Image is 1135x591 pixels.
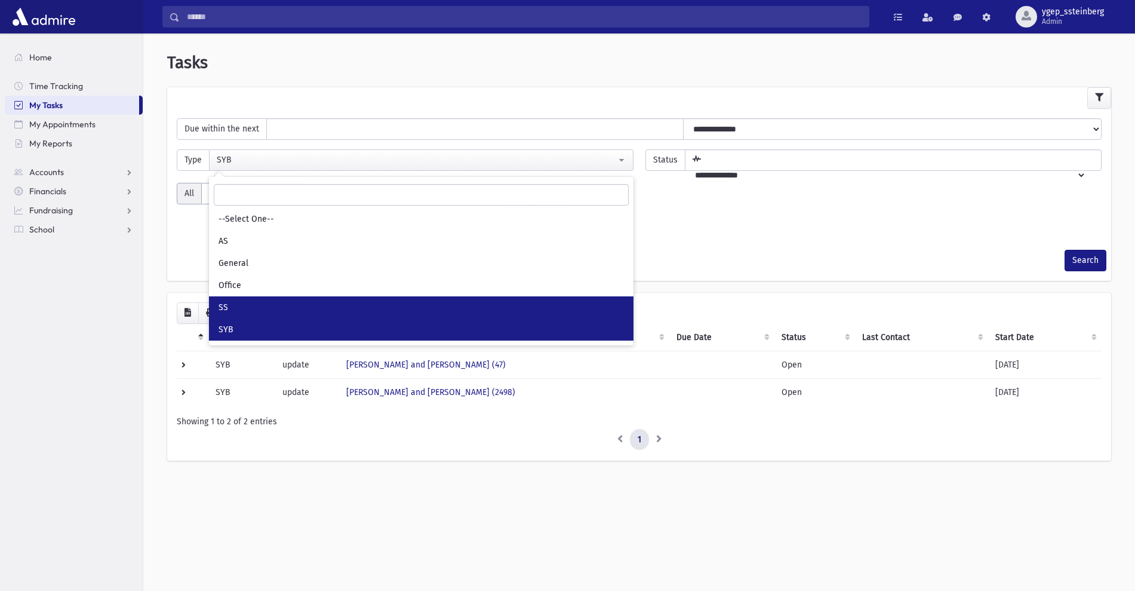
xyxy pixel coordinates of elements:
span: Accounts [29,167,64,177]
button: SYB [209,149,633,171]
span: SS [219,302,228,314]
td: Open [774,378,855,406]
a: [PERSON_NAME] and [PERSON_NAME] (47) [346,360,506,370]
a: School [5,220,143,239]
div: SYB [217,154,616,166]
span: Admin [1042,17,1104,26]
span: --Select One-- [219,213,274,225]
span: AS [219,235,228,247]
span: My Appointments [29,119,96,130]
span: My Tasks [29,100,63,111]
img: AdmirePro [10,5,78,29]
button: Search [1065,250,1106,271]
div: IsAppointment [177,183,306,209]
a: Fundraising [5,201,143,220]
span: SYB [219,324,233,336]
a: Time Tracking [5,76,143,96]
span: Due within the next [177,118,267,140]
span: ygep_ssteinberg [1042,7,1104,17]
span: Status [645,149,685,171]
span: Tasks [167,53,208,72]
span: Home [29,52,52,63]
td: [DATE] [988,378,1102,406]
a: My Tasks [5,96,139,115]
button: CSV [177,302,199,324]
th: Status: activate to sort column ascending [774,324,855,351]
a: My Reports [5,134,143,153]
button: Print [198,302,222,324]
input: Search [214,184,629,206]
span: Fundraising [29,205,73,216]
th: Last Contact: activate to sort column ascending [855,324,988,351]
a: Home [5,48,143,67]
th: Due Date: activate to sort column ascending [669,324,774,351]
span: Office [219,280,241,292]
a: My Appointments [5,115,143,134]
a: Financials [5,182,143,201]
input: Search [180,6,869,27]
td: SYB [208,351,275,378]
span: Type [177,149,210,171]
a: [PERSON_NAME] and [PERSON_NAME] (2498) [346,387,515,397]
div: Showing 1 to 2 of 2 entries [177,415,1102,428]
td: update [275,351,340,378]
th: Start Date: activate to sort column ascending [988,324,1102,351]
td: Open [774,351,855,378]
span: My Reports [29,138,72,149]
td: [DATE] [988,351,1102,378]
span: General [219,258,248,270]
span: Time Tracking [29,81,83,91]
a: 1 [630,429,649,451]
a: Accounts [5,163,143,182]
span: School [29,224,54,235]
td: update [275,378,340,406]
label: All [177,183,202,204]
span: Financials [29,186,66,197]
td: SYB [208,378,275,406]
